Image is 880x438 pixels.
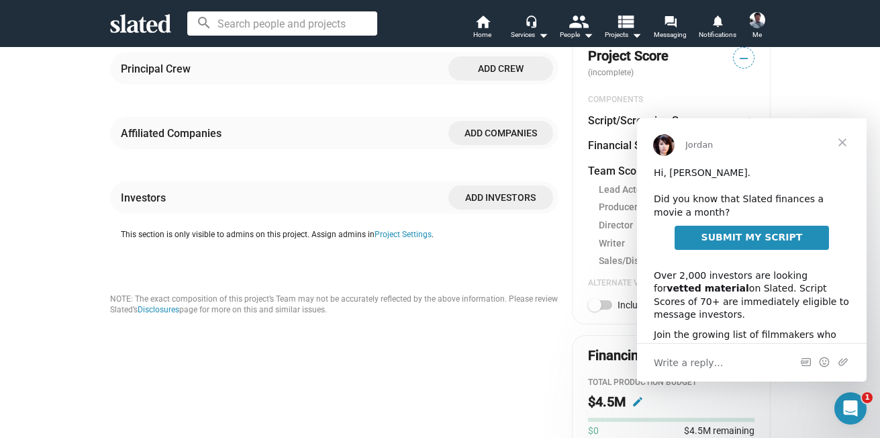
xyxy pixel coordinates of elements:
span: Home [473,27,491,43]
mat-icon: headset_mic [525,15,537,27]
a: Home [459,13,506,43]
a: Notifications [694,13,741,43]
div: Investors [121,191,171,205]
mat-icon: arrow_drop_down [535,27,551,43]
button: Projects [600,13,647,43]
a: Messaging [647,13,694,43]
span: Sales/Distribution [599,255,676,267]
span: 1 [862,392,873,403]
div: Alternate Views [588,278,754,289]
div: COMPONENTS [588,95,754,105]
button: Eric AndersonMe [741,9,773,44]
button: Project Settings [375,230,432,240]
span: Producer [599,201,638,214]
button: Add crew [448,56,553,81]
button: People [553,13,600,43]
input: Search people and projects [187,11,377,36]
span: Projects [605,27,642,43]
p: This section is only visible to admins on this project. Assign admins in . [121,230,558,240]
dt: Script/Screening Score [588,114,700,128]
div: Principal Crew [121,62,196,76]
iframe: Intercom live chat [834,392,867,425]
mat-icon: arrow_drop_down [580,27,596,43]
span: Notifications [699,27,736,43]
mat-icon: edit [632,396,644,408]
button: Add companies [448,121,553,145]
mat-icon: view_list [615,11,634,31]
iframe: Intercom live chat message [637,118,867,382]
h2: $4.5M [588,393,626,411]
dt: Financial Score [588,138,663,152]
span: $4.5M remaining [684,425,754,436]
span: — [734,50,754,67]
span: Messaging [654,27,687,43]
span: Me [752,27,762,43]
mat-icon: forum [664,15,677,28]
button: Services [506,13,553,43]
span: $0 [588,425,599,437]
span: Director [599,219,633,232]
span: Writer [599,237,625,250]
div: Services [511,27,548,43]
div: Affiliated Companies [121,126,227,140]
dt: Team Score [588,164,646,178]
span: Add crew [459,56,542,81]
div: Total Production budget [588,378,754,388]
button: Edit budget [627,391,648,412]
span: Add companies [459,121,542,145]
mat-icon: notifications [711,14,724,27]
div: Financing [588,347,646,365]
span: Include unverified attachments [618,300,746,310]
div: People [560,27,593,43]
span: Lead Actor [599,183,645,196]
div: NOTE: The exact composition of this project’s Team may not be accurately reflected by the above i... [110,294,558,316]
span: Project Score [588,47,669,65]
span: Add investors [459,185,542,210]
img: Eric Anderson [749,12,765,28]
mat-icon: people [568,11,587,31]
mat-icon: arrow_drop_down [628,27,644,43]
a: Disclosures [138,305,179,314]
mat-icon: home [475,13,491,30]
button: Add investors [448,185,553,210]
span: (incomplete) [588,68,636,77]
a: Get Analysis [710,117,754,126]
